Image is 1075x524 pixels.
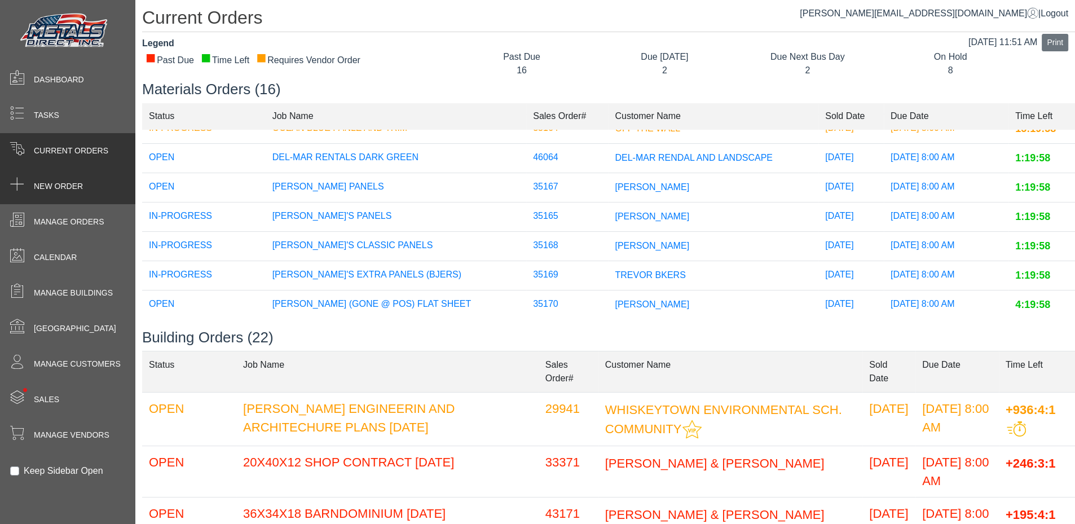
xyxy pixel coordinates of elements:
[1008,103,1075,130] td: Time Left
[884,103,1008,130] td: Due Date
[34,358,121,370] span: Manage Customers
[744,64,870,77] div: 2
[915,392,999,446] td: [DATE] 8:00 AM
[34,145,108,157] span: Current Orders
[34,287,113,299] span: Manage Buildings
[142,144,266,173] td: OPEN
[142,173,266,202] td: OPEN
[862,392,915,446] td: [DATE]
[884,290,1008,320] td: [DATE] 8:00 AM
[1015,152,1050,164] span: 1:19:58
[266,144,527,173] td: DEL-MAR RENTALS DARK GREEN
[1006,507,1056,521] span: +195:4:1
[968,37,1037,47] span: [DATE] 11:51 AM
[142,351,236,392] td: Status
[615,212,689,221] span: [PERSON_NAME]
[142,202,266,232] td: IN-PROGRESS
[682,420,702,439] img: This customer should be prioritized
[201,54,211,61] div: ■
[800,8,1038,18] a: [PERSON_NAME][EMAIL_ADDRESS][DOMAIN_NAME]
[459,50,584,64] div: Past Due
[146,54,156,61] div: ■
[34,74,84,86] span: Dashboard
[615,153,772,162] span: DEL-MAR RENDAL AND LANDSCAPE
[884,173,1008,202] td: [DATE] 8:00 AM
[884,261,1008,290] td: [DATE] 8:00 AM
[915,351,999,392] td: Due Date
[236,392,539,446] td: [PERSON_NAME] ENGINEERIN AND ARCHITECHURE PLANS [DATE]
[884,232,1008,261] td: [DATE] 8:00 AM
[17,10,113,52] img: Metals Direct Inc Logo
[34,216,104,228] span: Manage Orders
[818,103,884,130] td: Sold Date
[602,64,728,77] div: 2
[818,202,884,232] td: [DATE]
[34,252,77,263] span: Calendar
[236,446,539,497] td: 20X40X12 SHOP CONTRACT [DATE]
[1042,34,1068,51] button: Print
[142,232,266,261] td: IN-PROGRESS
[615,182,689,192] span: [PERSON_NAME]
[526,173,608,202] td: 35167
[1015,270,1050,281] span: 1:19:58
[818,144,884,173] td: [DATE]
[818,261,884,290] td: [DATE]
[526,261,608,290] td: 35169
[142,290,266,320] td: OPEN
[266,103,527,130] td: Job Name
[1015,182,1050,193] span: 1:19:58
[142,81,1075,98] h3: Materials Orders (16)
[862,351,915,392] td: Sold Date
[201,54,249,67] div: Time Left
[1006,456,1056,470] span: +246:3:1
[884,202,1008,232] td: [DATE] 8:00 AM
[142,103,266,130] td: Status
[34,109,59,121] span: Tasks
[142,261,266,290] td: IN-PROGRESS
[862,446,915,497] td: [DATE]
[539,392,598,446] td: 29941
[11,372,39,408] span: •
[526,290,608,320] td: 35170
[744,50,870,64] div: Due Next Bus Day
[818,173,884,202] td: [DATE]
[256,54,266,61] div: ■
[818,290,884,320] td: [DATE]
[1041,8,1068,18] span: Logout
[605,507,825,521] span: [PERSON_NAME] & [PERSON_NAME]
[142,7,1075,32] h1: Current Orders
[459,64,584,77] div: 16
[539,351,598,392] td: Sales Order#
[142,329,1075,346] h3: Building Orders (22)
[526,103,608,130] td: Sales Order#
[615,300,689,309] span: [PERSON_NAME]
[608,103,818,130] td: Customer Name
[34,323,116,334] span: [GEOGRAPHIC_DATA]
[615,270,685,280] span: TREVOR BKERS
[1015,211,1050,222] span: 1:19:58
[266,261,527,290] td: [PERSON_NAME]'S EXTRA PANELS (BJERS)
[526,202,608,232] td: 35165
[266,232,527,261] td: [PERSON_NAME]'S CLASSIC PANELS
[999,351,1075,392] td: Time Left
[266,173,527,202] td: [PERSON_NAME] PANELS
[142,38,174,48] strong: Legend
[526,232,608,261] td: 35168
[605,456,825,470] span: [PERSON_NAME] & [PERSON_NAME]
[236,351,539,392] td: Job Name
[34,180,83,192] span: New Order
[266,202,527,232] td: [PERSON_NAME]'S PANELS
[605,402,842,436] span: WHISKEYTOWN ENVIRONMENTAL SCH. COMMUNITY
[615,241,689,250] span: [PERSON_NAME]
[1015,299,1050,310] span: 4:19:58
[142,446,236,497] td: OPEN
[884,144,1008,173] td: [DATE] 8:00 AM
[1007,421,1026,437] img: This order should be prioritized
[256,54,360,67] div: Requires Vendor Order
[915,446,999,497] td: [DATE] 8:00 AM
[818,232,884,261] td: [DATE]
[800,7,1068,20] div: |
[539,446,598,497] td: 33371
[602,50,728,64] div: Due [DATE]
